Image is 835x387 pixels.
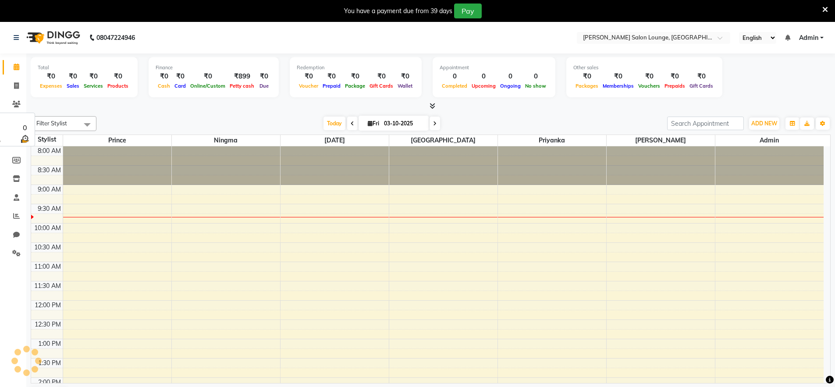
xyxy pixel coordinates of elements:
[36,120,67,127] span: Filter Stylist
[64,83,82,89] span: Sales
[751,120,777,127] span: ADD NEW
[33,320,63,329] div: 12:30 PM
[715,135,824,146] span: Admin
[172,83,188,89] span: Card
[38,64,131,71] div: Total
[281,135,389,146] span: [DATE]
[440,83,469,89] span: Completed
[297,71,320,82] div: ₹0
[256,71,272,82] div: ₹0
[188,71,227,82] div: ₹0
[38,71,64,82] div: ₹0
[440,64,548,71] div: Appointment
[32,262,63,271] div: 11:00 AM
[36,359,63,368] div: 1:30 PM
[320,71,343,82] div: ₹0
[82,83,105,89] span: Services
[469,71,498,82] div: 0
[343,71,367,82] div: ₹0
[36,166,63,175] div: 8:30 AM
[36,378,63,387] div: 2:00 PM
[454,4,482,18] button: Pay
[156,64,272,71] div: Finance
[662,83,687,89] span: Prepaids
[395,83,415,89] span: Wallet
[36,204,63,213] div: 9:30 AM
[19,123,30,133] div: 0
[799,33,818,43] span: Admin
[82,71,105,82] div: ₹0
[105,83,131,89] span: Products
[227,83,256,89] span: Petty cash
[381,117,425,130] input: 2025-10-03
[297,83,320,89] span: Voucher
[22,25,82,50] img: logo
[38,83,64,89] span: Expenses
[607,135,715,146] span: [PERSON_NAME]
[498,71,523,82] div: 0
[523,83,548,89] span: No show
[33,301,63,310] div: 12:00 PM
[573,71,600,82] div: ₹0
[573,64,715,71] div: Other sales
[367,71,395,82] div: ₹0
[662,71,687,82] div: ₹0
[156,71,172,82] div: ₹0
[749,117,779,130] button: ADD NEW
[156,83,172,89] span: Cash
[32,224,63,233] div: 10:00 AM
[523,71,548,82] div: 0
[32,243,63,252] div: 10:30 AM
[389,135,497,146] span: [GEOGRAPHIC_DATA]
[636,83,662,89] span: Vouchers
[367,83,395,89] span: Gift Cards
[257,83,271,89] span: Due
[297,64,415,71] div: Redemption
[32,281,63,291] div: 11:30 AM
[105,71,131,82] div: ₹0
[36,339,63,348] div: 1:00 PM
[667,117,744,130] input: Search Appointment
[64,71,82,82] div: ₹0
[19,133,30,144] img: wait_time.png
[343,83,367,89] span: Package
[498,135,606,146] span: Priyanka
[323,117,345,130] span: Today
[172,71,188,82] div: ₹0
[636,71,662,82] div: ₹0
[227,71,256,82] div: ₹899
[687,83,715,89] span: Gift Cards
[687,71,715,82] div: ₹0
[63,135,171,146] span: Prince
[36,146,63,156] div: 8:00 AM
[344,7,452,16] div: You have a payment due from 39 days
[36,185,63,194] div: 9:00 AM
[320,83,343,89] span: Prepaid
[440,71,469,82] div: 0
[31,135,63,144] div: Stylist
[96,25,135,50] b: 08047224946
[366,120,381,127] span: Fri
[395,71,415,82] div: ₹0
[600,83,636,89] span: Memberships
[469,83,498,89] span: Upcoming
[188,83,227,89] span: Online/Custom
[573,83,600,89] span: Packages
[600,71,636,82] div: ₹0
[498,83,523,89] span: Ongoing
[172,135,280,146] span: Ningma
